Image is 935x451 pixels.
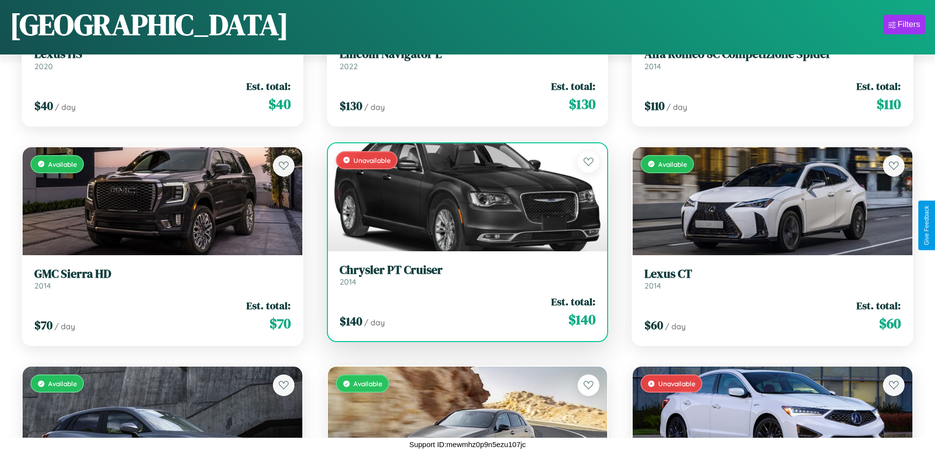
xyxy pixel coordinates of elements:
[34,98,53,114] span: $ 40
[34,61,53,71] span: 2020
[55,102,76,112] span: / day
[340,313,362,329] span: $ 140
[340,61,358,71] span: 2022
[34,281,51,291] span: 2014
[658,379,695,388] span: Unavailable
[644,61,661,71] span: 2014
[923,206,930,245] div: Give Feedback
[665,321,686,331] span: / day
[34,267,291,291] a: GMC Sierra HD2014
[246,298,291,313] span: Est. total:
[340,98,362,114] span: $ 130
[644,98,665,114] span: $ 110
[644,47,901,71] a: Alfa Romeo 8C Competizione Spider2014
[409,438,526,451] p: Support ID: mewmhz0p9n5ezu107jc
[10,4,289,45] h1: [GEOGRAPHIC_DATA]
[269,314,291,333] span: $ 70
[34,47,291,71] a: Lexus HS2020
[48,160,77,168] span: Available
[48,379,77,388] span: Available
[898,20,920,29] div: Filters
[568,310,595,329] span: $ 140
[268,94,291,114] span: $ 40
[340,47,596,71] a: Lincoln Navigator L2022
[883,15,925,34] button: Filters
[856,79,901,93] span: Est. total:
[551,294,595,309] span: Est. total:
[34,317,53,333] span: $ 70
[340,277,356,287] span: 2014
[644,267,901,291] a: Lexus CT2014
[353,379,382,388] span: Available
[877,94,901,114] span: $ 110
[658,160,687,168] span: Available
[644,317,663,333] span: $ 60
[644,47,901,61] h3: Alfa Romeo 8C Competizione Spider
[340,263,596,287] a: Chrysler PT Cruiser2014
[246,79,291,93] span: Est. total:
[644,267,901,281] h3: Lexus CT
[667,102,687,112] span: / day
[353,156,391,164] span: Unavailable
[340,47,596,61] h3: Lincoln Navigator L
[644,281,661,291] span: 2014
[54,321,75,331] span: / day
[879,314,901,333] span: $ 60
[569,94,595,114] span: $ 130
[364,102,385,112] span: / day
[340,263,596,277] h3: Chrysler PT Cruiser
[34,47,291,61] h3: Lexus HS
[856,298,901,313] span: Est. total:
[364,318,385,327] span: / day
[34,267,291,281] h3: GMC Sierra HD
[551,79,595,93] span: Est. total:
